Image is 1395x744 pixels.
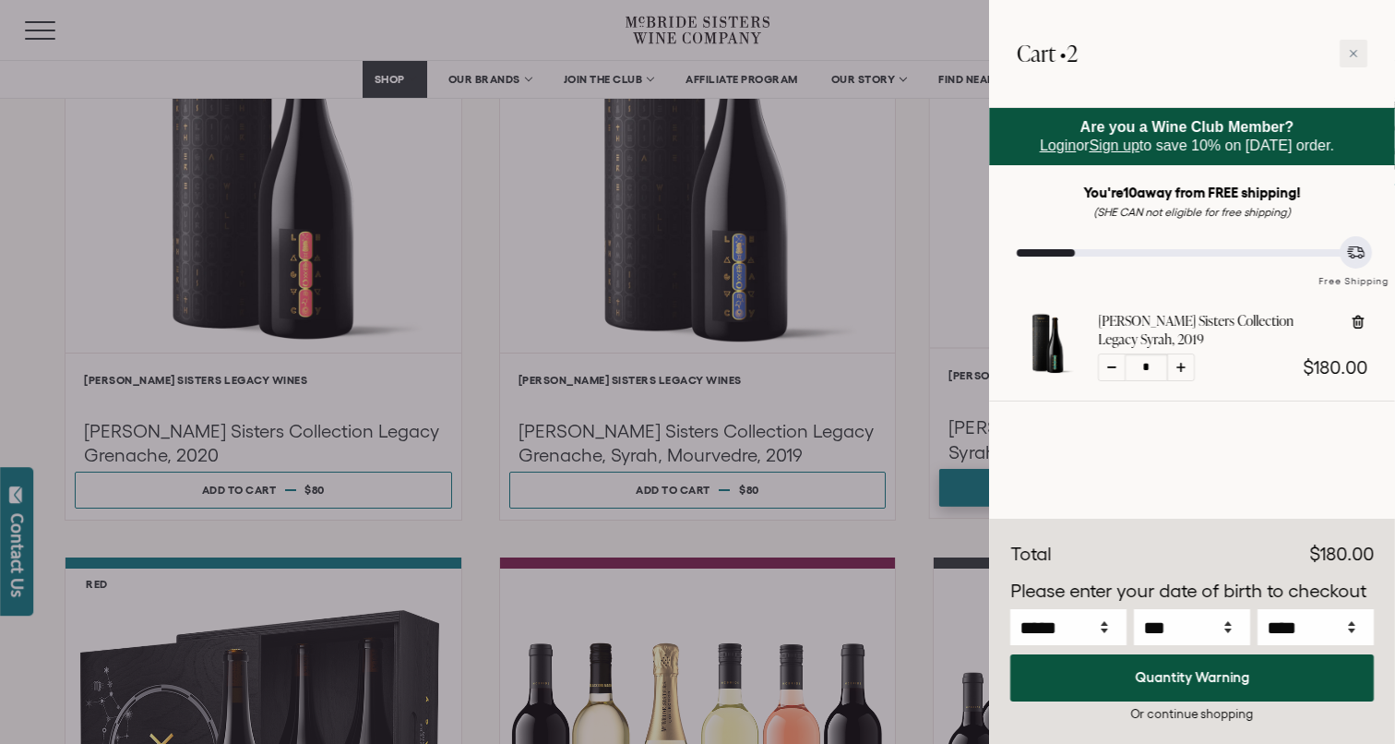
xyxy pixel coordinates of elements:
[1123,185,1137,200] span: 10
[1080,119,1294,135] strong: Are you a Wine Club Member?
[1312,257,1395,289] div: Free Shipping
[1098,312,1335,349] a: [PERSON_NAME] Sisters Collection Legacy Syrah, 2019
[1010,578,1374,606] p: Please enter your date of birth to checkout
[1040,119,1334,153] span: or to save 10% on [DATE] order.
[1010,654,1374,702] button: Quantity Warning
[1017,28,1078,79] h2: Cart •
[1090,138,1139,153] a: Sign up
[1040,138,1076,153] a: Login
[1067,38,1078,68] span: 2
[1304,357,1367,378] span: $180.00
[1017,358,1079,378] a: McBride Sisters Collection Legacy Syrah, 2019
[1010,541,1051,569] div: Total
[1083,185,1301,200] strong: You're away from FREE shipping!
[1093,206,1291,218] em: (SHE CAN not eligible for free shipping)
[1010,705,1374,723] div: Or continue shopping
[1310,544,1374,564] span: $180.00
